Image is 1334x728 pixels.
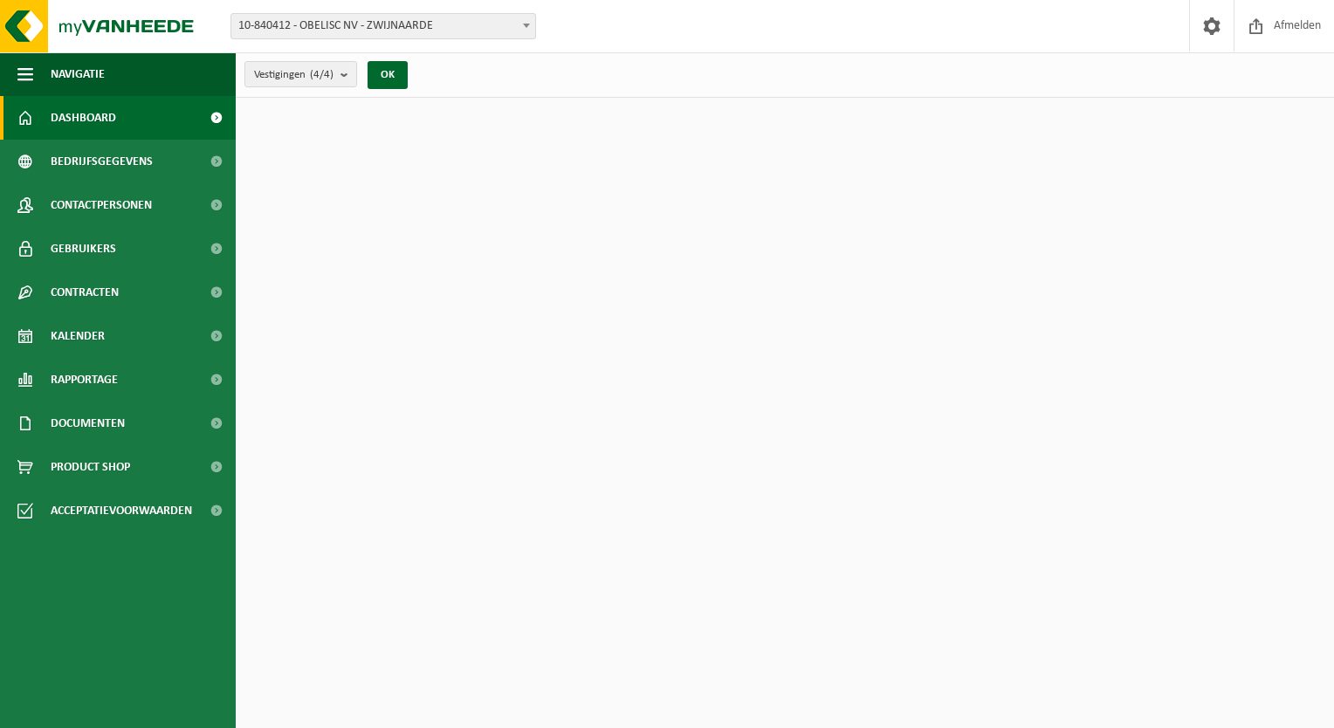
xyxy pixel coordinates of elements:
span: Contracten [51,271,119,314]
count: (4/4) [310,69,333,80]
span: Dashboard [51,96,116,140]
span: Documenten [51,402,125,445]
span: Bedrijfsgegevens [51,140,153,183]
span: Product Shop [51,445,130,489]
span: 10-840412 - OBELISC NV - ZWIJNAARDE [230,13,536,39]
span: Gebruikers [51,227,116,271]
span: Vestigingen [254,62,333,88]
span: Contactpersonen [51,183,152,227]
span: Rapportage [51,358,118,402]
span: Navigatie [51,52,105,96]
button: OK [368,61,408,89]
span: Kalender [51,314,105,358]
span: Acceptatievoorwaarden [51,489,192,532]
button: Vestigingen(4/4) [244,61,357,87]
span: 10-840412 - OBELISC NV - ZWIJNAARDE [231,14,535,38]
